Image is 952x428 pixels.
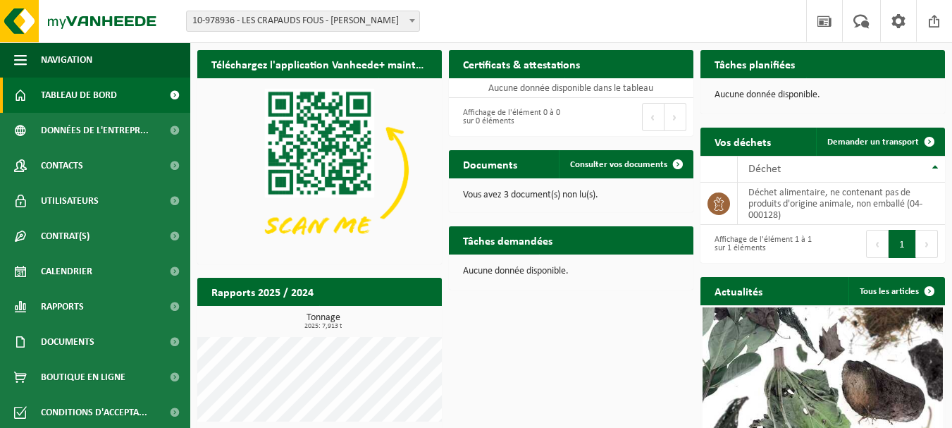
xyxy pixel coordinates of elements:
button: Previous [866,230,889,258]
td: Aucune donnée disponible dans le tableau [449,78,693,98]
a: Tous les articles [848,277,944,305]
span: 10-978936 - LES CRAPAUDS FOUS - BILLY BERCLAU [186,11,420,32]
span: Boutique en ligne [41,360,125,395]
span: Documents [41,324,94,360]
button: Previous [642,103,664,131]
h2: Tâches demandées [449,226,567,254]
span: Tableau de bord [41,78,117,113]
a: Demander un transport [816,128,944,156]
span: Utilisateurs [41,183,99,219]
h2: Rapports 2025 / 2024 [197,278,328,305]
span: Déchet [748,164,781,175]
img: Download de VHEPlus App [197,78,442,262]
td: déchet alimentaire, ne contenant pas de produits d'origine animale, non emballé (04-000128) [738,183,945,225]
span: Contrat(s) [41,219,89,254]
span: Demander un transport [827,137,919,147]
a: Consulter les rapports [319,305,440,334]
span: Calendrier [41,254,92,289]
span: Consulter vos documents [570,160,667,169]
p: Vous avez 3 document(s) non lu(s). [463,190,679,200]
span: 2025: 7,913 t [204,323,442,330]
span: 10-978936 - LES CRAPAUDS FOUS - BILLY BERCLAU [187,11,419,31]
button: 1 [889,230,916,258]
div: Affichage de l'élément 1 à 1 sur 1 éléments [707,228,816,259]
a: Consulter vos documents [559,150,692,178]
h2: Téléchargez l'application Vanheede+ maintenant! [197,50,442,78]
h3: Tonnage [204,313,442,330]
div: Affichage de l'élément 0 à 0 sur 0 éléments [456,102,564,133]
h2: Tâches planifiées [700,50,809,78]
button: Next [664,103,686,131]
span: Données de l'entrepr... [41,113,149,148]
span: Navigation [41,42,92,78]
h2: Actualités [700,277,777,305]
h2: Vos déchets [700,128,785,155]
span: Contacts [41,148,83,183]
h2: Certificats & attestations [449,50,594,78]
h2: Documents [449,150,531,178]
button: Next [916,230,938,258]
span: Rapports [41,289,84,324]
p: Aucune donnée disponible. [715,90,931,100]
p: Aucune donnée disponible. [463,267,679,276]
